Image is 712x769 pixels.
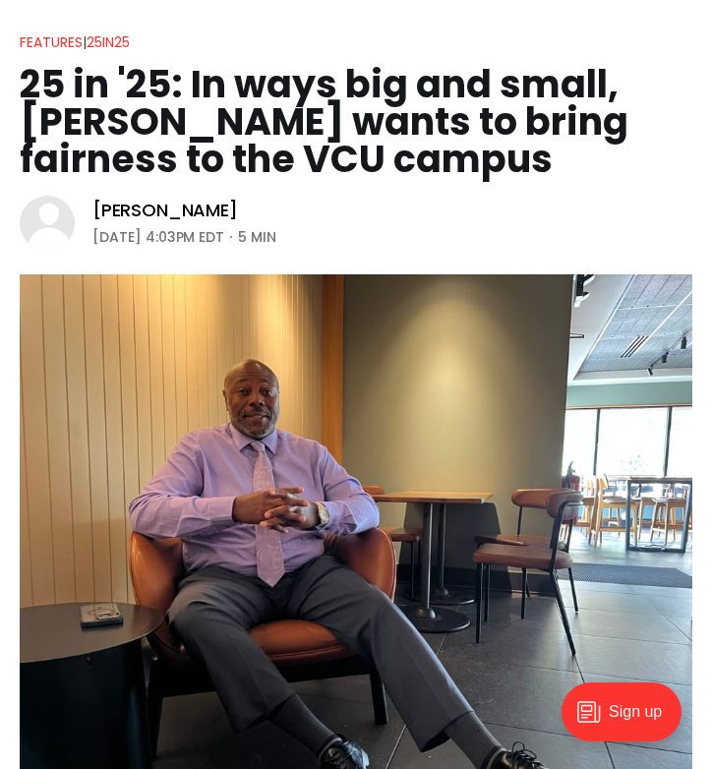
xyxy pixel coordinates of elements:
[92,225,224,249] time: [DATE] 4:03PM EDT
[238,225,276,249] span: 5 min
[545,673,712,769] iframe: portal-trigger
[20,32,83,52] a: Features
[92,199,238,222] a: [PERSON_NAME]
[20,30,130,54] div: |
[20,66,692,178] h1: 25 in '25: In ways big and small, [PERSON_NAME] wants to bring fairness to the VCU campus
[87,32,130,52] a: 25in25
